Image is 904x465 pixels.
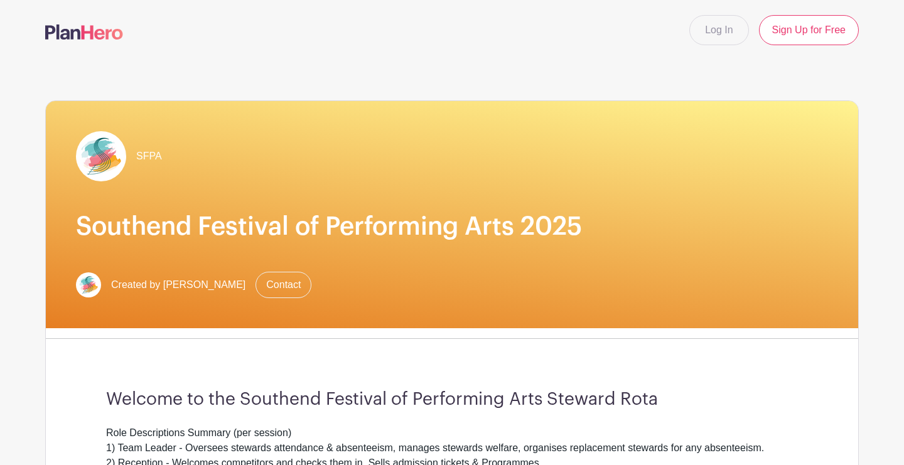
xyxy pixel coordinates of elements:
[256,272,311,298] a: Contact
[76,272,101,297] img: PROFILE-IMAGE-Southend-Festival-PA-Logo.png
[45,24,123,40] img: logo-507f7623f17ff9eddc593b1ce0a138ce2505c220e1c5a4e2b4648c50719b7d32.svg
[106,389,798,410] h3: Welcome to the Southend Festival of Performing Arts Steward Rota
[111,277,245,292] span: Created by [PERSON_NAME]
[689,15,748,45] a: Log In
[76,211,828,242] h1: Southend Festival of Performing Arts 2025
[759,15,859,45] a: Sign Up for Free
[76,131,126,181] img: facebook%20profile.png
[136,149,162,164] span: SFPA
[106,425,798,456] div: Role Descriptions Summary (per session) 1) Team Leader - Oversees stewards attendance & absenteei...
